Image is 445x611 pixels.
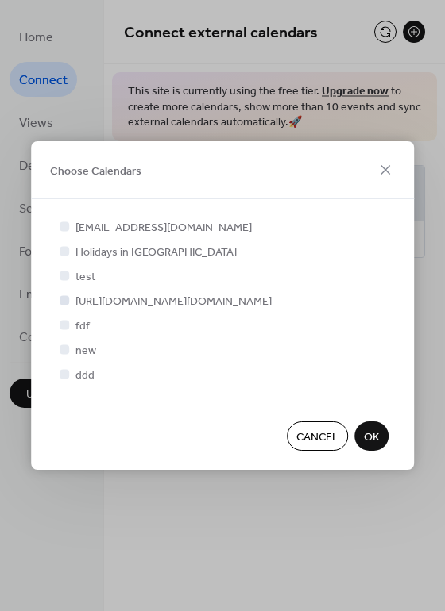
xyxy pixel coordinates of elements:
button: Cancel [287,421,348,451]
button: OK [354,421,389,451]
span: Cancel [296,429,339,446]
span: test [75,269,95,286]
span: Choose Calendars [50,163,141,179]
span: Holidays in [GEOGRAPHIC_DATA] [75,244,237,261]
span: ddd [75,367,95,384]
span: [URL][DOMAIN_NAME][DOMAIN_NAME] [75,294,272,310]
span: [EMAIL_ADDRESS][DOMAIN_NAME] [75,220,252,236]
span: new [75,343,96,359]
span: fdf [75,318,90,335]
span: OK [364,429,379,446]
